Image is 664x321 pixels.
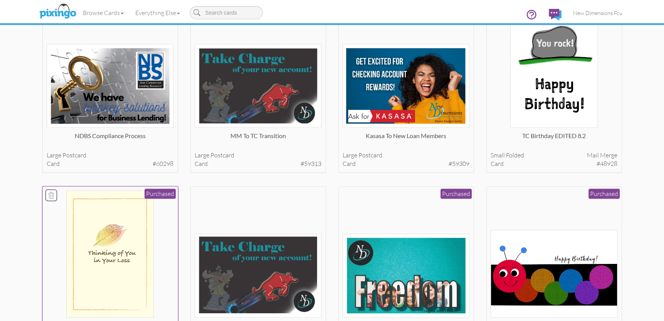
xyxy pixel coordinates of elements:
div: TC Birthday EDITED 8.2 [491,132,617,147]
img: 105211-1-1697478828431-a875de232cc106f4-qa.jpg [47,44,173,128]
span: Mail merge [587,151,617,160]
div: card [343,159,469,168]
span: postcard [210,151,234,159]
div: Purchased [440,189,472,199]
div: card [195,159,321,168]
span: #60298 [153,159,173,168]
img: comments.svg [549,9,561,20]
span: large [195,151,209,159]
img: 102522-1-1693238792946-49ccae1011e3ed28-qa.jpg [343,44,469,128]
img: 135827-1-1758034572294-236060546acff1fc-qa.jpg [343,234,469,318]
img: 135819-1-1758030566692-560761fbcf6a94ad-qa.jpg [491,230,617,318]
a: Browse Cards [77,3,129,22]
span: #59309 [449,159,469,168]
span: large [343,151,357,159]
span: #48928 [597,159,617,168]
img: 136077-1-1758566069240-2bc504daf7008780-qa.jpg [66,191,154,318]
img: 135824-1-1758031011545-d3b2a9937b9ef278-qa.jpg [510,1,598,128]
img: 135877-1-1758138728272-240d1dff9301cb3c-qa.jpg [195,44,321,128]
div: NDBS Compliance Process [47,132,173,147]
img: 75705-1-1644855059411-805684254fb136a5-qa.jpg [195,234,321,318]
a: New Dimensions Fcu [567,3,628,23]
div: card [491,159,617,168]
span: folded [506,151,524,159]
div: Kasasa to New Loan Members [343,132,469,147]
span: New Dimensions Fcu [573,10,622,16]
div: Purchased [588,189,620,199]
div: Purchased [145,189,176,199]
a: Everything Else [129,3,186,22]
span: #59313 [301,159,321,168]
span: large [47,151,61,159]
div: MM to TC Transition [195,132,321,147]
span: postcard [62,151,86,159]
div: card [47,159,173,168]
input: Search cards [190,6,263,19]
span: small [491,151,505,159]
span: postcard [358,151,382,159]
img: pixingo logo [37,2,78,21]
